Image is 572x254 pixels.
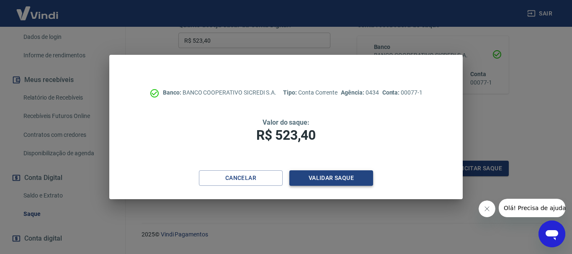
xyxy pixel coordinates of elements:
[5,6,70,13] span: Olá! Precisa de ajuda?
[539,221,565,247] iframe: Botão para abrir a janela de mensagens
[479,200,495,217] iframe: Fechar mensagem
[163,88,276,97] p: BANCO COOPERATIVO SICREDI S.A.
[283,88,338,97] p: Conta Corrente
[289,170,373,186] button: Validar saque
[256,127,316,143] span: R$ 523,40
[341,89,366,96] span: Agência:
[283,89,298,96] span: Tipo:
[499,199,565,217] iframe: Mensagem da empresa
[382,88,423,97] p: 00077-1
[341,88,379,97] p: 0434
[263,118,309,126] span: Valor do saque:
[199,170,283,186] button: Cancelar
[382,89,401,96] span: Conta:
[163,89,183,96] span: Banco:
